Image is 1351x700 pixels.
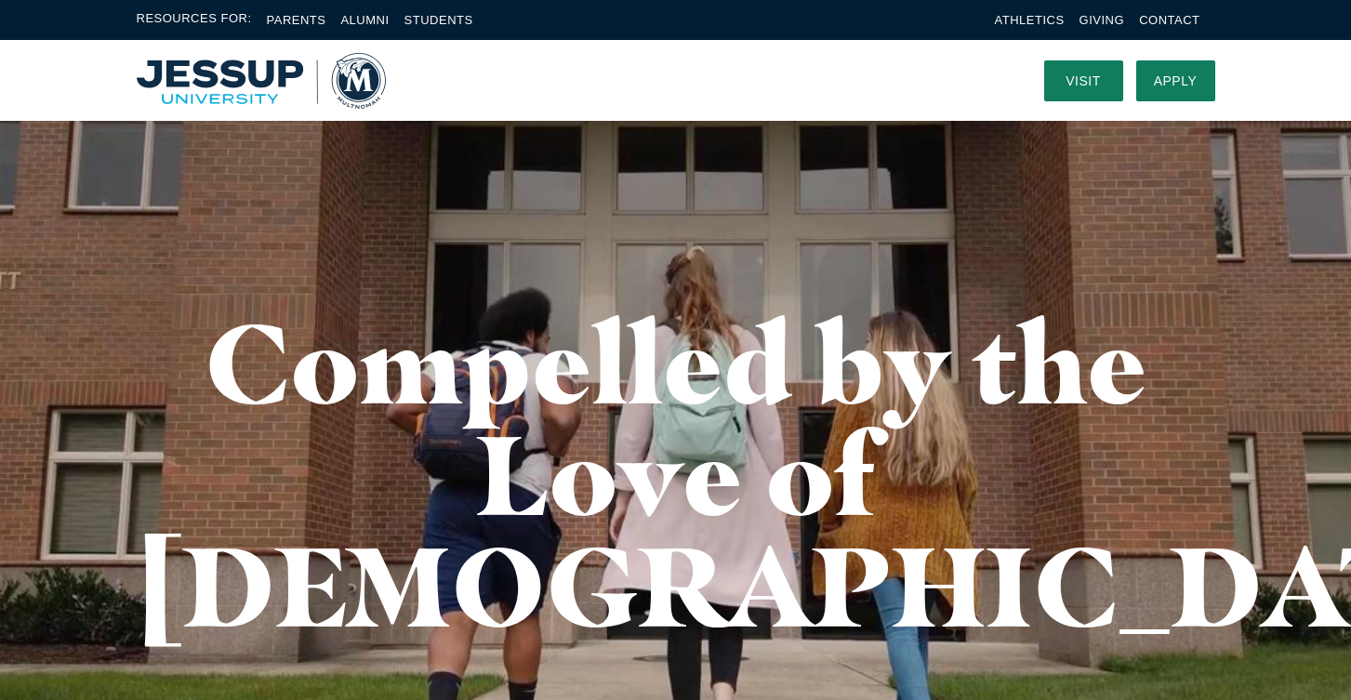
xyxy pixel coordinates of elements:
img: Multnomah University Logo [137,53,386,109]
a: Contact [1139,13,1199,27]
span: Resources For: [137,9,252,31]
a: Students [404,13,473,27]
a: Apply [1136,60,1215,101]
a: Home [137,53,386,109]
a: Giving [1079,13,1125,27]
a: Parents [267,13,326,27]
a: Athletics [995,13,1065,27]
h1: Compelled by the Love of [DEMOGRAPHIC_DATA] [137,307,1215,641]
a: Alumni [340,13,389,27]
a: Visit [1044,60,1123,101]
